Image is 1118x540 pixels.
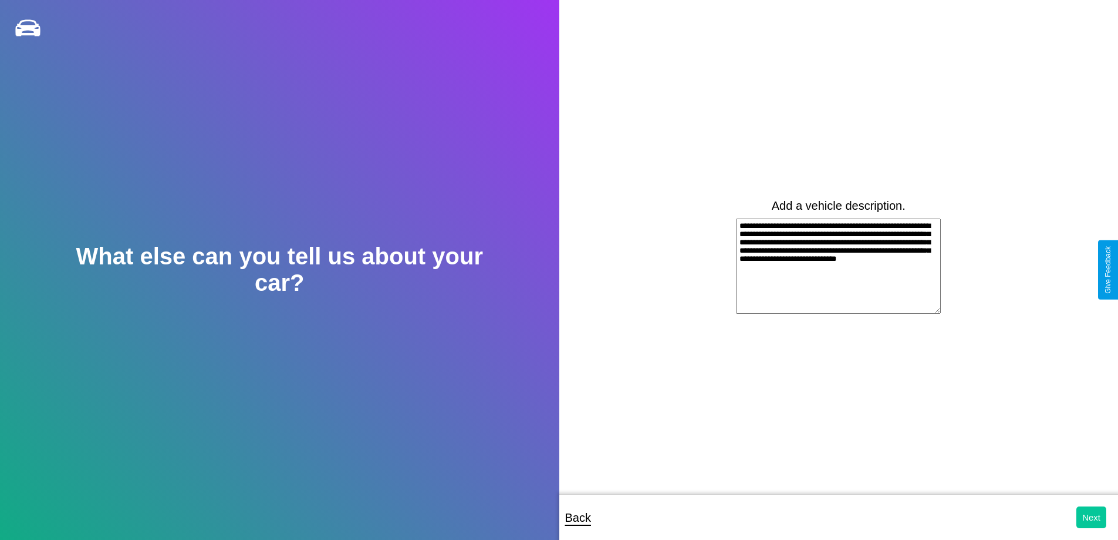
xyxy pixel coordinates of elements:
[772,199,906,213] label: Add a vehicle description.
[1076,507,1106,528] button: Next
[56,243,503,296] h2: What else can you tell us about your car?
[565,507,591,528] p: Back
[1104,246,1112,294] div: Give Feedback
